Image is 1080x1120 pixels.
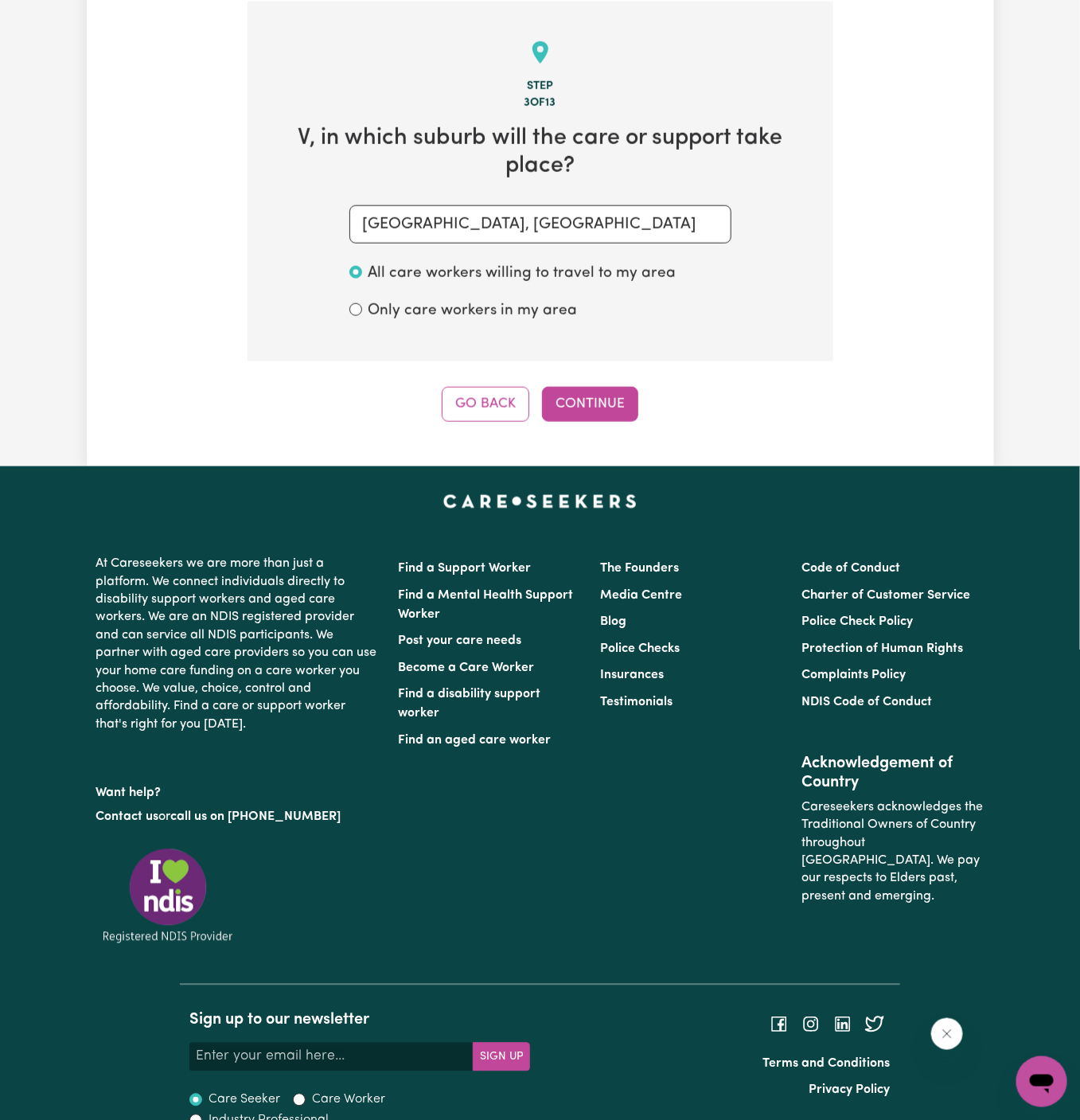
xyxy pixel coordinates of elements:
[865,1018,884,1031] a: Follow Careseekers on Twitter
[189,1043,474,1071] input: Enter your email here...
[801,616,913,629] a: Police Check Policy
[96,549,380,740] p: At Careseekers we are more than just a platform. We connect individuals directly to disability su...
[399,735,552,747] a: Find an aged care worker
[801,697,932,709] a: NDIS Code of Conduct
[801,1018,821,1031] a: Follow Careseekers on Instagram
[600,643,680,656] a: Police Checks
[931,1018,963,1050] iframe: Close message
[96,811,159,824] a: Contact us
[809,1084,891,1097] a: Privacy Policy
[600,563,679,576] a: The Founders
[96,802,380,833] p: or
[273,125,808,180] h2: V , in which suburb will the care or support take place?
[189,1011,530,1030] h2: Sign up to our newsletter
[443,495,637,508] a: Careseekers home page
[273,95,808,112] div: 3 of 13
[833,1018,852,1031] a: Follow Careseekers on LinkedIn
[171,811,341,824] a: call us on [PHONE_NUMBER]
[399,689,541,720] a: Find a disability support worker
[368,263,676,286] label: All care workers willing to travel to my area
[763,1058,891,1071] a: Terms and Conditions
[96,779,380,802] p: Want help?
[209,1091,280,1110] label: Care Seeker
[368,300,578,323] label: Only care workers in my area
[801,590,970,603] a: Charter of Customer Service
[96,846,240,946] img: Registered NDIS provider
[801,669,906,682] a: Complaints Policy
[349,205,731,244] input: Enter a suburb or postcode
[600,669,664,682] a: Insurances
[399,590,574,622] a: Find a Mental Health Support Worker
[399,635,522,648] a: Post your care needs
[600,697,673,709] a: Testimonials
[801,643,963,656] a: Protection of Human Rights
[801,755,984,793] h2: Acknowledgement of Country
[801,793,984,912] p: Careseekers acknowledges the Traditional Owners of Country throughout [GEOGRAPHIC_DATA]. We pay o...
[801,563,900,576] a: Code of Conduct
[10,11,96,24] span: Need any help?
[1016,1056,1067,1107] iframe: Button to launch messaging window
[542,387,638,422] button: Continue
[442,387,529,422] button: Go Back
[399,662,535,675] a: Become a Care Worker
[273,78,808,96] div: Step
[312,1091,385,1110] label: Care Worker
[473,1043,530,1071] button: Subscribe
[600,616,626,629] a: Blog
[770,1018,789,1031] a: Follow Careseekers on Facebook
[399,563,532,576] a: Find a Support Worker
[600,590,682,603] a: Media Centre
